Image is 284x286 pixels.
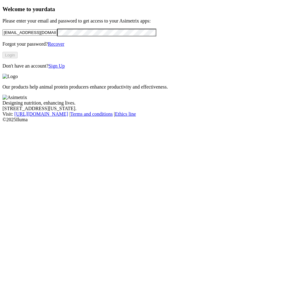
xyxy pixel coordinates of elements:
img: Logo [2,74,18,79]
a: Ethics line [115,111,136,117]
img: Asimetrix [2,95,27,100]
a: [URL][DOMAIN_NAME] [14,111,68,117]
button: Login [2,52,18,58]
a: Sign Up [48,63,65,68]
p: Don't have an account? [2,63,282,69]
div: Visit : | | [2,111,282,117]
a: Terms and conditions [70,111,113,117]
a: Recover [48,41,64,47]
span: data [44,6,55,12]
div: © 2025 Iluma [2,117,282,122]
p: Forgot your password? [2,41,282,47]
div: Designing nutrition, enhancing lives. [2,100,282,106]
div: [STREET_ADDRESS][US_STATE]. [2,106,282,111]
h3: Welcome to your [2,6,282,13]
p: Our products help animal protein producers enhance productivity and effectiveness. [2,84,282,90]
input: Your email [2,29,57,36]
p: Please enter your email and password to get access to your Asimetrix apps: [2,18,282,24]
